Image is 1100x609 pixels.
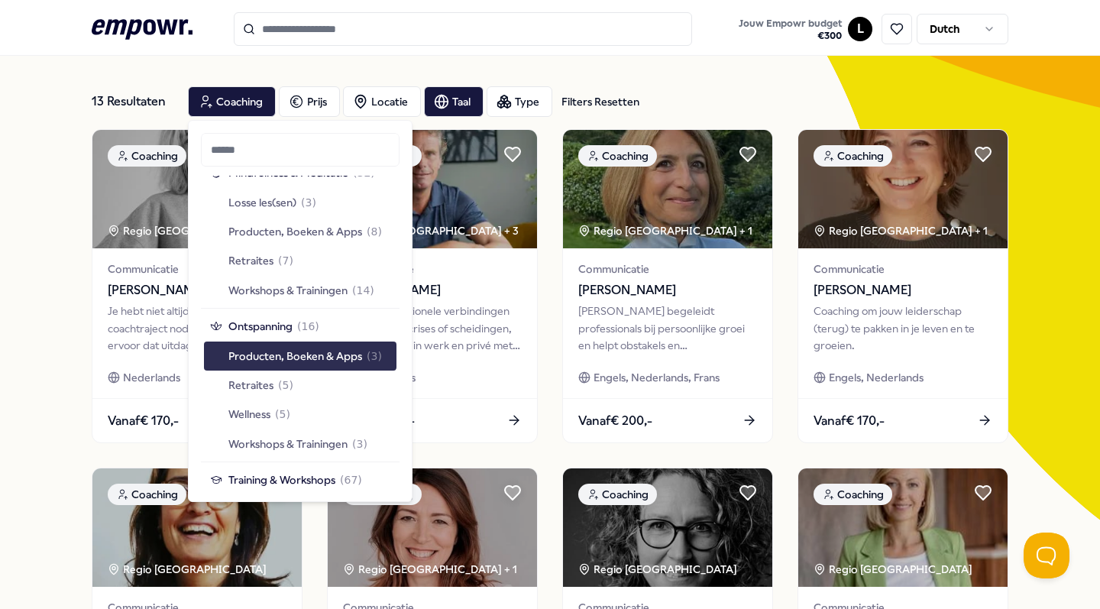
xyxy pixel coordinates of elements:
[108,280,286,300] span: [PERSON_NAME]
[739,18,842,30] span: Jouw Empowr budget
[343,222,519,239] div: Regio [GEOGRAPHIC_DATA] + 3
[228,194,296,211] span: Losse les(sen)
[352,282,374,299] span: ( 14 )
[228,252,273,269] span: Retraites
[814,303,992,354] div: Coaching om jouw leiderschap (terug) te pakken in je leven en te groeien.
[798,130,1008,248] img: package image
[234,12,692,46] input: Search for products, categories or subcategories
[343,261,522,277] span: Communicatie
[327,129,538,443] a: package imageCoachingRegio [GEOGRAPHIC_DATA] + 3Communicatie[PERSON_NAME]Versterk emotionele verb...
[278,377,293,394] span: ( 5 )
[814,261,992,277] span: Communicatie
[279,86,340,117] button: Prijs
[228,282,348,299] span: Workshops & Trainingen
[92,129,302,443] a: package imageCoachingRegio [GEOGRAPHIC_DATA] + 3Communicatie[PERSON_NAME]Je hebt niet altijd een ...
[328,130,537,248] img: package image
[340,471,362,488] span: ( 67 )
[108,303,286,354] div: Je hebt niet altijd een heel coachtraject nodig. De ODM zorgt ervoor dat uitdagingen niet complex...
[297,318,319,335] span: ( 16 )
[814,222,988,239] div: Regio [GEOGRAPHIC_DATA] + 1
[814,484,892,505] div: Coaching
[228,318,293,335] span: Ontspanning
[578,411,652,431] span: Vanaf € 200,-
[1024,533,1069,578] iframe: Help Scout Beacon - Open
[561,93,639,110] div: Filters Resetten
[814,145,892,167] div: Coaching
[92,468,302,587] img: package image
[578,484,657,505] div: Coaching
[733,13,848,45] a: Jouw Empowr budget€300
[848,17,872,41] button: L
[424,86,484,117] button: Taal
[228,436,348,452] span: Workshops & Trainingen
[108,411,179,431] span: Vanaf € 170,-
[487,86,552,117] button: Type
[343,561,517,578] div: Regio [GEOGRAPHIC_DATA] + 1
[228,377,273,394] span: Retraites
[578,280,757,300] span: [PERSON_NAME]
[578,145,657,167] div: Coaching
[108,261,286,277] span: Communicatie
[578,261,757,277] span: Communicatie
[814,561,975,578] div: Regio [GEOGRAPHIC_DATA]
[201,176,400,494] div: Suggestions
[798,468,1008,587] img: package image
[343,86,421,117] button: Locatie
[797,129,1008,443] a: package imageCoachingRegio [GEOGRAPHIC_DATA] + 1Communicatie[PERSON_NAME]Coaching om jouw leiders...
[228,471,335,488] span: Training & Workshops
[92,130,302,248] img: package image
[123,369,180,386] span: Nederlands
[814,411,885,431] span: Vanaf € 170,-
[814,280,992,300] span: [PERSON_NAME]
[328,468,537,587] img: package image
[228,406,270,423] span: Wellness
[301,194,316,211] span: ( 3 )
[108,145,186,167] div: Coaching
[108,222,283,239] div: Regio [GEOGRAPHIC_DATA] + 3
[829,369,924,386] span: Engels, Nederlands
[578,303,757,354] div: [PERSON_NAME] begeleidt professionals bij persoonlijke groei en helpt obstakels en gedragspatrone...
[278,252,293,269] span: ( 7 )
[563,468,772,587] img: package image
[343,280,522,300] span: [PERSON_NAME]
[108,561,269,578] div: Regio [GEOGRAPHIC_DATA]
[188,86,276,117] button: Coaching
[367,348,382,364] span: ( 3 )
[228,223,362,240] span: Producten, Boeken & Apps
[578,561,739,578] div: Regio [GEOGRAPHIC_DATA]
[352,436,367,452] span: ( 3 )
[92,86,176,117] div: 13 Resultaten
[108,484,186,505] div: Coaching
[562,129,773,443] a: package imageCoachingRegio [GEOGRAPHIC_DATA] + 1Communicatie[PERSON_NAME][PERSON_NAME] begeleidt ...
[578,222,752,239] div: Regio [GEOGRAPHIC_DATA] + 1
[736,15,845,45] button: Jouw Empowr budget€300
[594,369,720,386] span: Engels, Nederlands, Frans
[739,30,842,42] span: € 300
[228,348,362,364] span: Producten, Boeken & Apps
[275,406,290,423] span: ( 5 )
[367,223,382,240] span: ( 8 )
[343,303,522,354] div: Versterk emotionele verbindingen tijdens relatiecrises of scheidingen, en vind balans in werk en ...
[563,130,772,248] img: package image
